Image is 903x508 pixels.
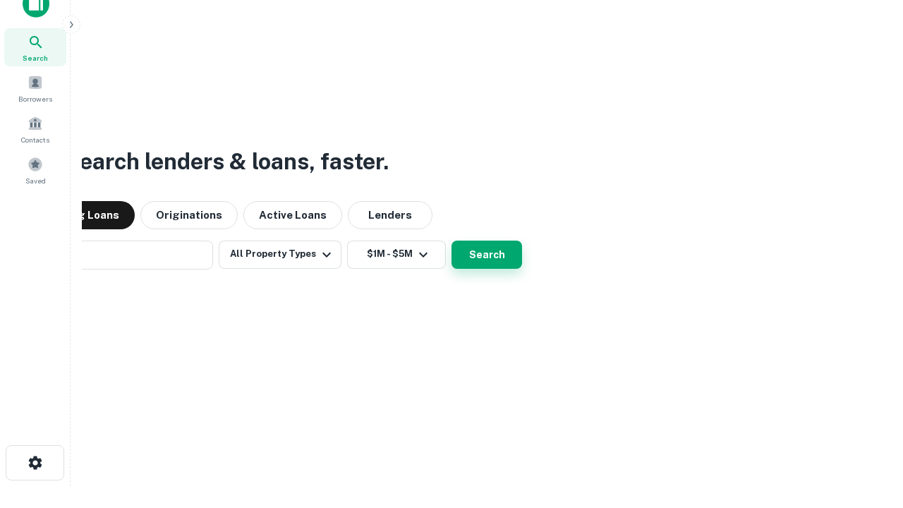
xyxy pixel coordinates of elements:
[23,52,48,64] span: Search
[4,110,66,148] a: Contacts
[140,201,238,229] button: Originations
[4,151,66,189] a: Saved
[4,28,66,66] a: Search
[832,395,903,463] iframe: Chat Widget
[25,175,46,186] span: Saved
[348,201,432,229] button: Lenders
[4,69,66,107] a: Borrowers
[219,241,341,269] button: All Property Types
[64,145,389,179] h3: Search lenders & loans, faster.
[347,241,446,269] button: $1M - $5M
[451,241,522,269] button: Search
[243,201,342,229] button: Active Loans
[18,93,52,104] span: Borrowers
[21,134,49,145] span: Contacts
